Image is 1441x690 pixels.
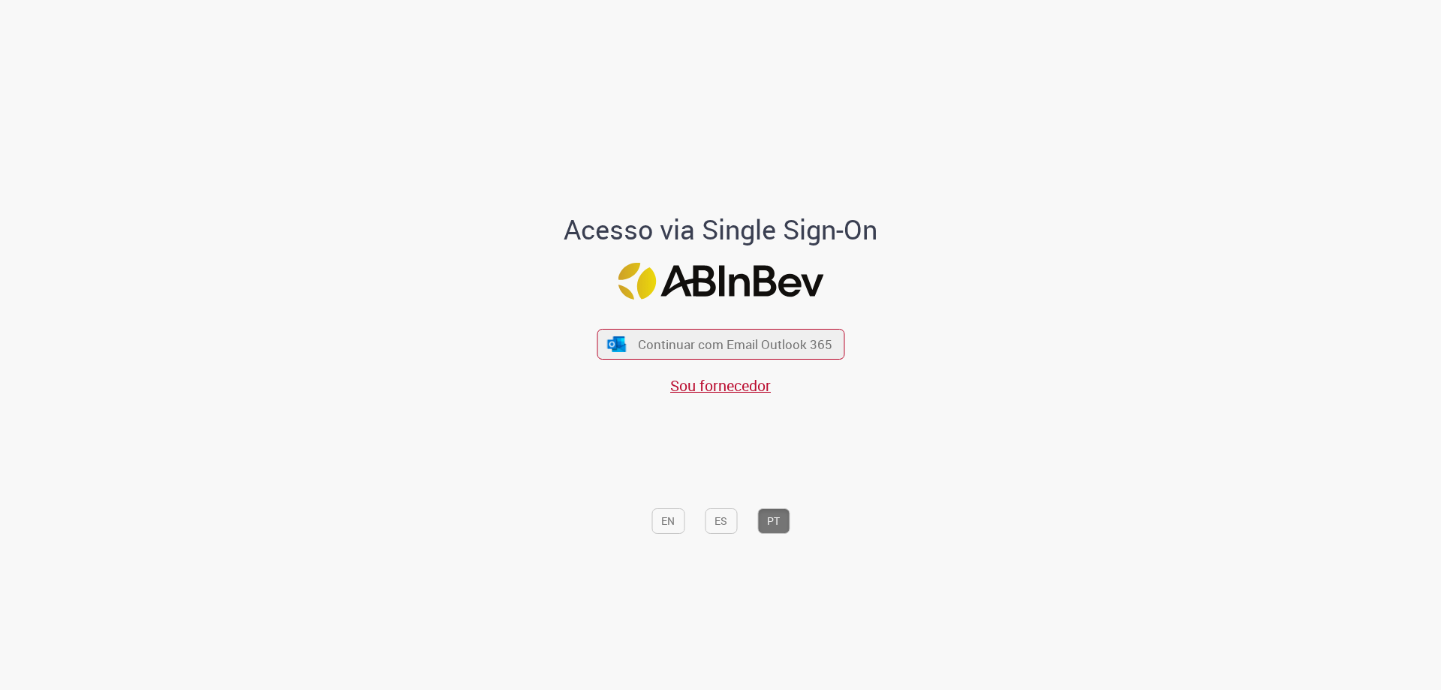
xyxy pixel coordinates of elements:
button: ES [705,508,737,534]
button: PT [757,508,790,534]
img: Logo ABInBev [618,263,823,300]
a: Sou fornecedor [670,375,771,396]
img: ícone Azure/Microsoft 360 [606,336,627,352]
button: EN [651,508,684,534]
h1: Acesso via Single Sign-On [513,215,929,245]
span: Continuar com Email Outlook 365 [638,336,832,353]
button: ícone Azure/Microsoft 360 Continuar com Email Outlook 365 [597,329,844,360]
